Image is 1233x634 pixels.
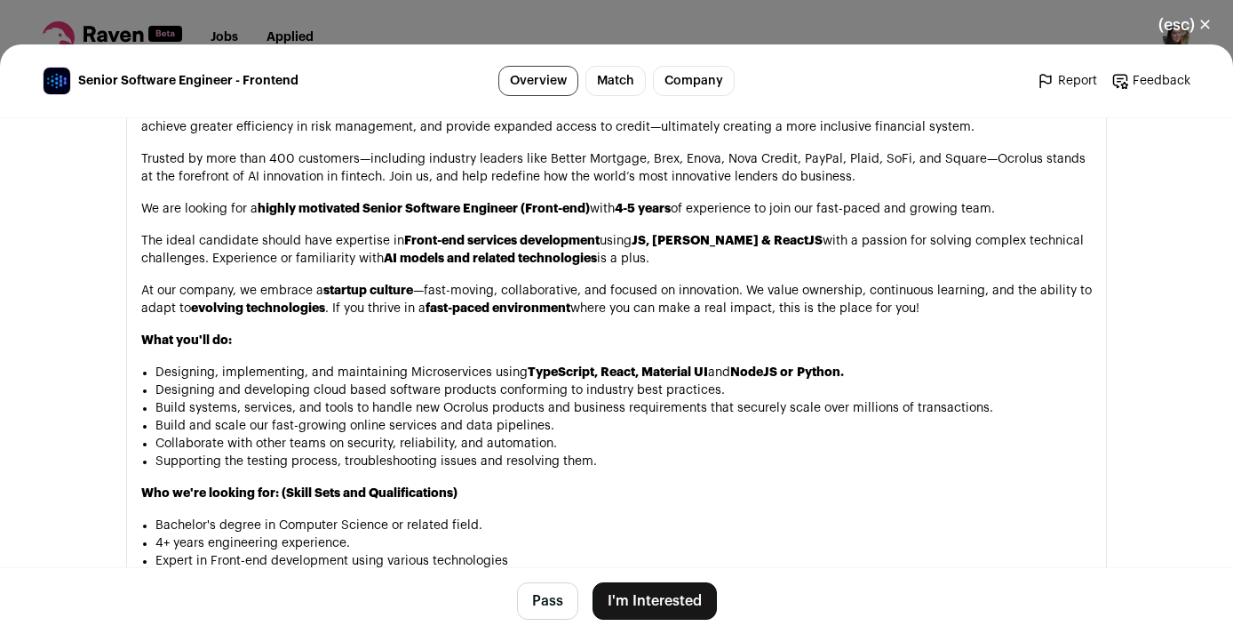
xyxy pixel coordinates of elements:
strong: evolving technologies [191,302,325,315]
strong: AI models and related technologies [384,253,597,265]
button: I'm Interested [593,582,717,620]
li: Expert in Front-end development using various technologies [155,552,1092,570]
p: We are looking for a with of experience to join our fast-paced and growing team. [141,200,1092,218]
li: Designing and developing cloud based software products conforming to industry best practices. [155,381,1092,399]
li: Bachelor's degree in Computer Science or related field. [155,517,1092,534]
strong: Who we're looking for: (Skill Sets and Qualifications) [141,487,457,500]
li: Collaborate with other teams on security, reliability, and automation. [155,435,1092,453]
button: Pass [517,582,578,620]
a: Feedback [1111,72,1190,90]
strong: startup culture [323,285,413,297]
strong: Front-end services development [404,235,600,247]
span: Senior Software Engineer - Frontend [78,72,298,90]
strong: fast-paced environment [426,302,570,315]
strong: JS, [PERSON_NAME] & ReactJS [632,235,823,247]
a: Match [585,66,646,96]
strong: highly motivated Senior Software Engineer (Front-end) [258,203,590,215]
li: Build and scale our fast-growing online services and data pipelines. [155,417,1092,435]
a: Report [1037,72,1097,90]
p: Trusted by more than 400 customers—including industry leaders like Better Mortgage, Brex, Enova, ... [141,150,1092,186]
strong: 4-5 years [615,203,671,215]
strong: NodeJS or [730,366,793,379]
p: At our company, we embrace a —fast-moving, collaborative, and focused on innovation. We value own... [141,282,1092,317]
li: Supporting the testing process, troubleshooting issues and resolving them. [155,453,1092,470]
strong: What you'll do: [141,334,232,347]
li: Build systems, services, and tools to handle new Ocrolus products and business requirements that ... [155,399,1092,417]
img: 0d7b8d9a3b577bd6c2caada355c5447f3f819241826a91b1594fa99c421327aa.jpg [44,68,70,94]
strong: Python. [797,366,844,379]
a: Company [653,66,735,96]
p: The ideal candidate should have expertise in using with a passion for solving complex technical c... [141,232,1092,268]
li: Designing, implementing, and maintaining Microservices using and [155,364,1092,381]
strong: TypeScript, React, Material UI [528,366,708,379]
li: 4+ years engineering experience. [155,534,1092,552]
button: Close modal [1137,5,1233,44]
a: Overview [498,66,578,96]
